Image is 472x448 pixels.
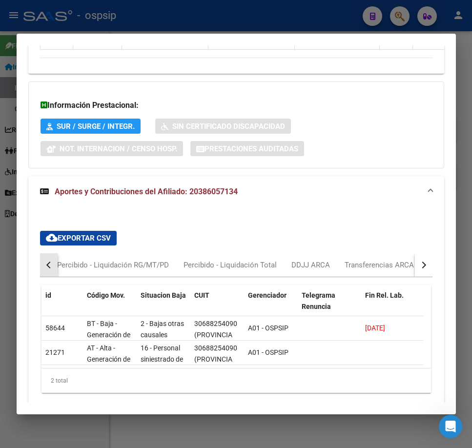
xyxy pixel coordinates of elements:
span: 58644 [45,324,65,332]
span: A01 - OSPSIP [248,348,288,356]
div: 30688254090 [194,343,237,354]
mat-expansion-panel-header: Aportes y Contribuciones del Afiliado: 20386057134 [28,176,444,207]
span: Exportar CSV [46,234,111,243]
span: Prestaciones Auditadas [205,144,298,153]
datatable-header-cell: Código Mov. [83,285,137,328]
div: Percibido - Liquidación Total [184,260,277,270]
span: Aportes y Contribuciones del Afiliado: 20386057134 [55,187,238,196]
span: AT - Alta - Generación de clave [87,344,130,374]
span: Not. Internacion / Censo Hosp. [60,144,177,153]
datatable-header-cell: CUIT [190,285,244,328]
span: id [45,291,51,299]
span: Fin Rel. Lab. [365,291,404,299]
div: Transferencias ARCA [345,260,414,270]
span: Código Mov. [87,291,125,299]
iframe: Intercom live chat [439,415,462,438]
mat-icon: cloud_download [46,232,58,244]
div: DDJJ ARCA [291,260,330,270]
span: 16 - Personal siniestrado de terceros [141,344,183,374]
h3: Información Prestacional: [41,100,432,111]
span: SUR / SURGE / INTEGR. [57,122,135,131]
datatable-header-cell: Telegrama Renuncia [298,285,361,328]
div: 30688254090 [194,318,237,329]
button: Sin Certificado Discapacidad [155,119,291,134]
button: Exportar CSV [40,231,117,245]
button: Prestaciones Auditadas [190,141,304,156]
button: SUR / SURGE / INTEGR. [41,119,141,134]
datatable-header-cell: Situacion Baja [137,285,190,328]
div: 2 total [41,368,431,393]
datatable-header-cell: id [41,285,83,328]
datatable-header-cell: Gerenciador [244,285,298,328]
span: 21271 [45,348,65,356]
span: CUIT [194,291,209,299]
div: Aportes y Contribuciones del Afiliado: 20386057134 [28,207,444,416]
span: BT - Baja - Generación de Clave [87,320,130,350]
span: Gerenciador [248,291,287,299]
button: Not. Internacion / Censo Hosp. [41,141,183,156]
span: A01 - OSPSIP [248,324,288,332]
span: (PROVINCIA ASEGURADORA DE RIESGOS DEL TRABAJO SA) [194,331,243,383]
span: Situacion Baja [141,291,186,299]
div: Percibido - Liquidación RG/MT/PD [57,260,169,270]
span: [DATE] [365,324,385,332]
datatable-header-cell: Fin Rel. Lab. [361,285,425,328]
span: 2 - Bajas otras causales [141,320,184,339]
span: (PROVINCIA ASEGURADORA DE RIESGOS DEL TRABAJO SA) [194,355,243,407]
span: Telegrama Renuncia [302,291,335,310]
span: Sin Certificado Discapacidad [172,122,285,131]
